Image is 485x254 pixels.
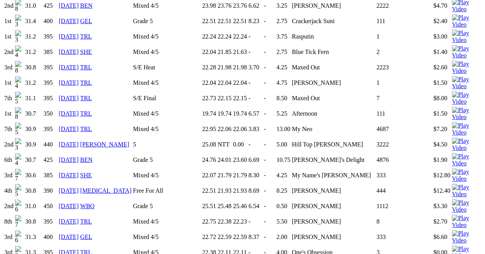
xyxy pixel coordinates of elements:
td: 395 [43,29,58,44]
td: 22.73 [202,91,216,106]
td: 22.23 [233,214,247,229]
td: $1.40 [433,45,451,59]
img: 8 [15,107,24,120]
a: [DATE] [59,156,79,163]
td: [PERSON_NAME] [291,183,375,198]
td: 4.75 [276,76,291,90]
td: 8.30 [248,168,263,183]
td: Maxed Out [291,91,375,106]
td: 22.51 [202,183,216,198]
td: Rasputin [291,29,375,44]
td: 6.54 [248,199,263,214]
td: 385 [43,45,58,59]
a: SHE [80,49,92,55]
td: 22.24 [217,29,232,44]
img: Play Video [452,230,481,244]
td: 2nd [4,45,14,59]
td: 390 [43,183,58,198]
img: 3 [15,138,24,151]
td: [PERSON_NAME]'s Delight [291,153,375,167]
td: Mixed 4/5 [133,168,201,183]
td: - [248,76,263,90]
td: 2 [376,45,389,59]
td: 444 [376,183,389,198]
img: Play Video [452,122,481,136]
td: 4876 [376,153,389,167]
td: 22.07 [202,168,216,183]
a: [DATE] [59,187,79,194]
td: 22.59 [233,230,247,244]
td: - [264,91,275,106]
td: 22.04 [202,45,216,59]
a: Watch Replay on Watchdog [452,21,481,28]
td: $1.50 [433,106,451,121]
td: 8 [376,214,389,229]
td: Hill Top [PERSON_NAME] [291,137,375,152]
td: - [264,230,275,244]
a: WBO [80,203,95,209]
td: 30.6 [25,168,42,183]
a: Watch Replay on Watchdog [452,37,481,43]
td: $12.40 [433,183,451,198]
td: 0.50 [276,199,291,214]
img: Play Video [452,168,481,182]
a: Watch Replay on Watchdog [452,114,481,120]
td: 4.25 [276,60,291,75]
a: [DATE] [59,141,79,148]
img: Play Video [452,45,481,59]
a: [DATE] [59,33,79,40]
td: - [264,168,275,183]
td: 30.8 [25,183,42,198]
td: - [248,29,263,44]
td: 31.2 [25,76,42,90]
a: TRL [80,95,92,101]
img: 5 [15,92,24,105]
a: [DATE] [59,79,79,86]
td: 21.79 [233,168,247,183]
td: 5.25 [276,106,291,121]
td: 395 [43,122,58,136]
a: Watch Replay on Watchdog [452,206,481,213]
td: 22.95 [202,122,216,136]
td: Mixed 4/5 [133,45,201,59]
a: [DATE] [59,95,79,101]
a: GEL [80,18,92,24]
td: 400 [43,14,58,29]
td: 30.8 [25,214,42,229]
td: 21.85 [217,45,232,59]
td: 350 [43,106,58,121]
td: 22.04 [217,76,232,90]
td: 31.2 [25,45,42,59]
td: 2.00 [276,230,291,244]
td: 19.74 [233,106,247,121]
td: 22.28 [202,60,216,75]
td: Free For All [133,183,201,198]
td: Afternoon [291,106,375,121]
td: 8.50 [276,91,291,106]
td: 3.83 [248,122,263,136]
td: - [264,106,275,121]
td: 2223 [376,60,389,75]
td: 111 [376,106,389,121]
a: [DATE] [59,234,79,240]
a: Watch Replay on Watchdog [452,237,481,244]
td: 22.15 [217,91,232,106]
td: 1 [376,76,389,90]
img: 4 [15,153,24,167]
a: SHE [80,172,92,178]
td: 3rd [4,230,14,244]
td: 21.93 [217,183,232,198]
a: Watch Replay on Watchdog [452,191,481,197]
td: 22.72 [202,230,216,244]
td: 19.74 [217,106,232,121]
td: Blue Tick Fern [291,45,375,59]
td: 24.76 [202,153,216,167]
td: 6.57 [248,106,263,121]
td: 395 [43,60,58,75]
a: Watch Replay on Watchdog [452,83,481,89]
td: Mixed 4/5 [133,214,201,229]
td: $8.00 [433,91,451,106]
a: [DATE] [59,18,79,24]
td: 25.08 [202,137,216,152]
td: [PERSON_NAME] [291,230,375,244]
